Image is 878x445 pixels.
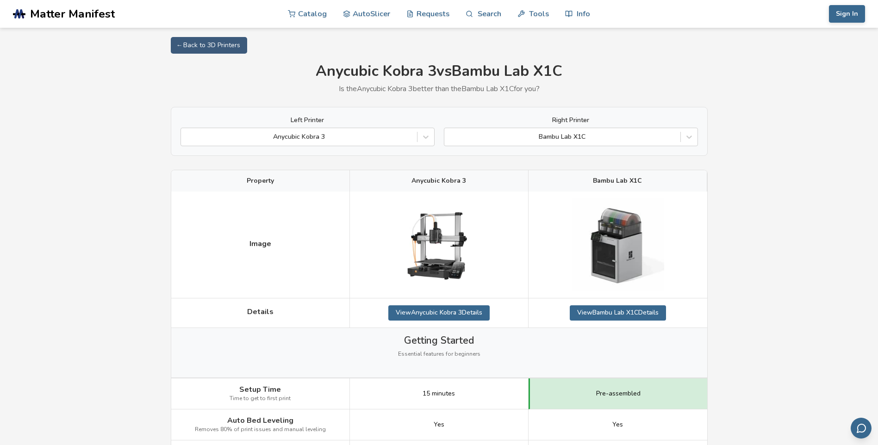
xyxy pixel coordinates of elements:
[227,416,293,425] span: Auto Bed Leveling
[829,5,865,23] button: Sign In
[572,198,664,291] img: Bambu Lab X1C
[411,177,466,185] span: Anycubic Kobra 3
[851,418,872,439] button: Send feedback via email
[239,385,281,394] span: Setup Time
[171,63,708,80] h1: Anycubic Kobra 3 vs Bambu Lab X1C
[612,421,623,428] span: Yes
[388,305,490,320] a: ViewAnycubic Kobra 3Details
[247,177,274,185] span: Property
[230,396,291,402] span: Time to get to first print
[570,305,666,320] a: ViewBambu Lab X1CDetails
[404,335,474,346] span: Getting Started
[398,351,480,358] span: Essential features for beginners
[186,133,187,141] input: Anycubic Kobra 3
[434,421,444,428] span: Yes
[171,85,708,93] p: Is the Anycubic Kobra 3 better than the Bambu Lab X1C for you?
[392,198,485,291] img: Anycubic Kobra 3
[423,390,455,397] span: 15 minutes
[444,117,698,124] label: Right Printer
[249,240,271,248] span: Image
[593,177,642,185] span: Bambu Lab X1C
[449,133,451,141] input: Bambu Lab X1C
[171,37,247,54] a: ← Back to 3D Printers
[30,7,115,20] span: Matter Manifest
[195,426,326,433] span: Removes 80% of print issues and manual leveling
[247,308,274,316] span: Details
[181,117,435,124] label: Left Printer
[596,390,641,397] span: Pre-assembled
